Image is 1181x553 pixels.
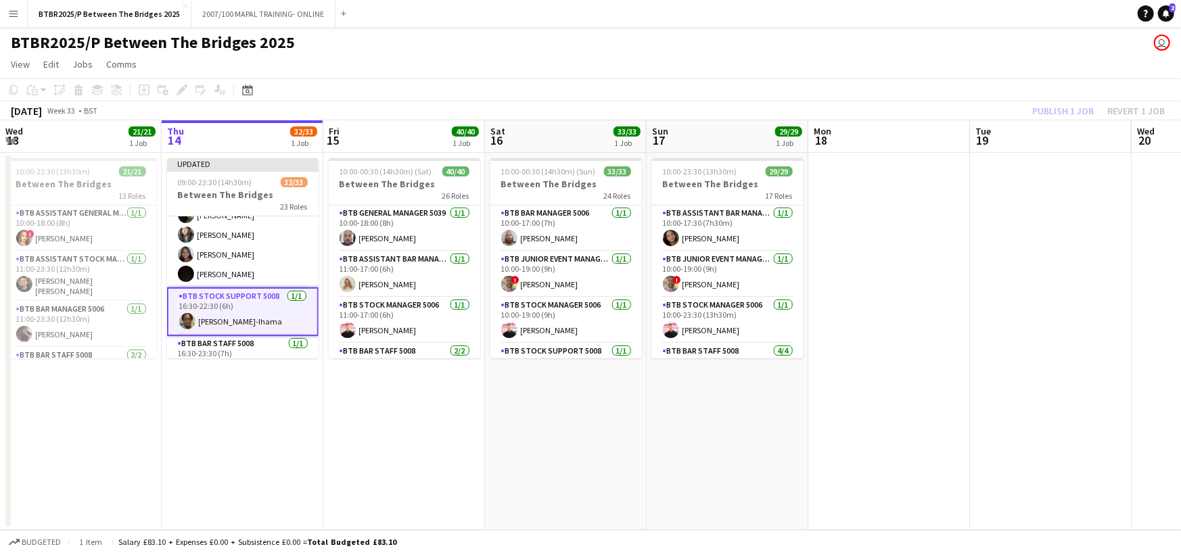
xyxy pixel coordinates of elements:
span: Total Budgeted £83.10 [307,537,396,547]
span: ! [673,276,681,284]
app-card-role: BTB Assistant Bar Manager 50061/110:00-17:30 (7h30m)[PERSON_NAME] [652,206,804,251]
button: Budgeted [7,535,63,550]
span: 20 [1135,133,1155,148]
span: 10:00-00:30 (14h30m) (Sat) [340,166,432,176]
span: Fri [329,125,340,137]
span: 40/40 [452,126,479,137]
app-job-card: 10:00-00:30 (14h30m) (Sun)33/33Between The Bridges24 RolesBTB Bar Manager 50061/110:00-17:00 (7h)... [490,158,642,358]
span: 32/33 [281,177,308,187]
span: Sat [490,125,505,137]
app-card-role: BTB Junior Event Manager 50391/110:00-19:00 (9h)![PERSON_NAME] [490,251,642,297]
span: 09:00-23:30 (14h30m) [178,177,252,187]
div: Updated [167,158,319,169]
app-card-role: BTB Bar Staff 50082/211:30-17:30 (6h) [329,343,480,409]
span: 32/33 [290,126,317,137]
span: 13 Roles [119,191,146,201]
app-card-role: BTB Assistant Stock Manager 50061/111:00-23:30 (12h30m)[PERSON_NAME] [PERSON_NAME] [5,251,157,302]
app-card-role: BTB Stock support 50081/116:30-22:30 (6h)[PERSON_NAME]-Ihama [167,287,319,336]
span: 23 Roles [281,201,308,212]
span: 26 Roles [442,191,469,201]
button: 2007/100 MAPAL TRAINING- ONLINE [191,1,335,27]
span: Mon [814,125,831,137]
app-card-role: BTB Bar Staff 50081/116:30-23:30 (7h) [167,336,319,382]
span: 1 item [74,537,107,547]
span: Jobs [72,58,93,70]
span: Thu [167,125,184,137]
app-card-role: BTB Stock Manager 50061/111:00-17:00 (6h)[PERSON_NAME] [329,297,480,343]
app-card-role: BTB Bar Staff 50084/410:30-17:30 (7h) [652,343,804,448]
span: 29/29 [775,126,802,137]
app-card-role: BTB Assistant Bar Manager 50061/111:00-17:00 (6h)[PERSON_NAME] [329,251,480,297]
span: 24 Roles [604,191,631,201]
app-card-role: BTB General Manager 50391/110:00-18:00 (8h)[PERSON_NAME] [329,206,480,251]
app-card-role: BTB Stock Manager 50061/110:00-19:00 (9h)[PERSON_NAME] [490,297,642,343]
span: 10:00-23:30 (13h30m) [16,166,91,176]
app-job-card: 10:00-23:30 (13h30m)21/21Between The Bridges13 RolesBTB Assistant General Manager 50061/110:00-18... [5,158,157,358]
div: 1 Job [291,138,317,148]
div: Salary £83.10 + Expenses £0.00 + Subsistence £0.00 = [118,537,396,547]
h3: Between The Bridges [5,178,157,190]
span: 18 [812,133,831,148]
app-card-role: BTB Stock support 50081/110:00-23:30 (13h30m) [490,343,642,389]
app-card-role: BTB Junior Event Manager 50391/110:00-19:00 (9h)![PERSON_NAME] [652,251,804,297]
span: 10:00-00:30 (14h30m) (Sun) [501,166,596,176]
span: Comms [106,58,137,70]
span: 19 [973,133,991,148]
app-user-avatar: Amy Cane [1154,34,1170,51]
span: Wed [1137,125,1155,137]
h3: Between The Bridges [490,178,642,190]
div: 1 Job [129,138,155,148]
span: 10:00-23:30 (13h30m) [663,166,737,176]
span: Wed [5,125,23,137]
div: 1 Job [614,138,640,148]
span: ! [26,230,34,238]
button: BTBR2025/P Between The Bridges 2025 [28,1,191,27]
span: 16 [488,133,505,148]
app-card-role: BTB Bar Manager 50061/110:00-17:00 (7h)[PERSON_NAME] [490,206,642,251]
app-card-role: BTB Bar Manager 50061/111:00-23:30 (12h30m)[PERSON_NAME] [5,302,157,347]
span: Sun [652,125,668,137]
span: 29/29 [766,166,793,176]
app-job-card: 10:00-23:30 (13h30m)29/29Between The Bridges17 RolesBTB Assistant Bar Manager 50061/110:00-17:30 ... [652,158,804,358]
app-job-card: Updated09:00-23:30 (14h30m)32/33Between The Bridges23 Roles16:30-22:30 (6h)[PERSON_NAME][PERSON_N... [167,158,319,358]
a: Edit [38,55,64,73]
span: 33/33 [613,126,641,137]
span: 33/33 [604,166,631,176]
span: Budgeted [22,537,61,547]
app-job-card: 10:00-00:30 (14h30m) (Sat)40/40Between The Bridges26 RolesBTB General Manager 50391/110:00-18:00 ... [329,158,480,358]
span: ! [511,276,519,284]
span: 21/21 [129,126,156,137]
span: Tue [975,125,991,137]
a: View [5,55,35,73]
a: Jobs [67,55,98,73]
span: Week 33 [45,105,78,116]
h3: Between The Bridges [652,178,804,190]
h3: Between The Bridges [329,178,480,190]
span: 13 [3,133,23,148]
span: 15 [327,133,340,148]
app-card-role: BTB Stock Manager 50061/110:00-23:30 (13h30m)[PERSON_NAME] [652,297,804,343]
app-card-role: BTB Bar Staff 50082/2 [5,347,157,413]
span: View [11,58,30,70]
h1: BTBR2025/P Between The Bridges 2025 [11,32,295,53]
a: Comms [101,55,142,73]
div: 1 Job [776,138,802,148]
span: 17 Roles [766,191,793,201]
span: 40/40 [442,166,469,176]
a: 2 [1158,5,1174,22]
span: 2 [1170,3,1176,12]
div: BST [84,105,97,116]
span: 14 [165,133,184,148]
div: 1 Job [453,138,478,148]
span: 17 [650,133,668,148]
div: [DATE] [11,104,42,118]
h3: Between The Bridges [167,189,319,201]
app-card-role: BTB Assistant General Manager 50061/110:00-18:00 (8h)![PERSON_NAME] [5,206,157,251]
span: Edit [43,58,59,70]
span: 21/21 [119,166,146,176]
